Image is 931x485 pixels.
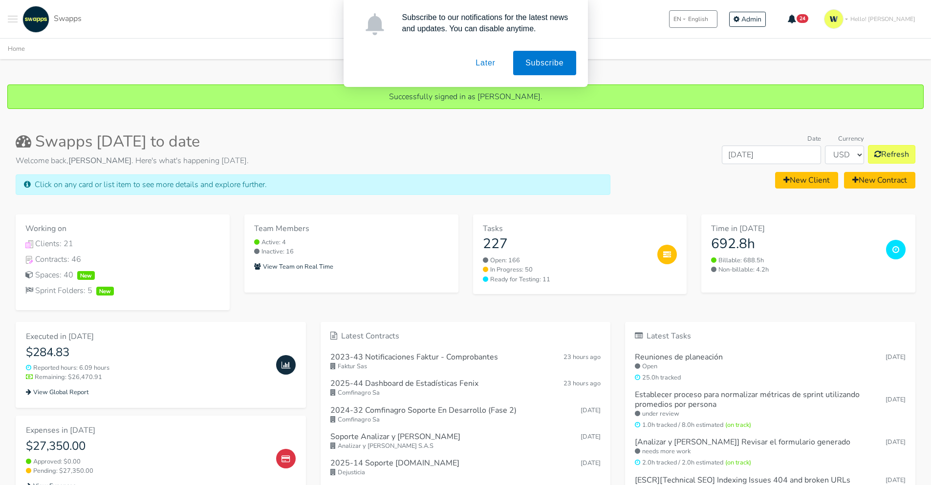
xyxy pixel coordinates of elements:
[701,214,915,293] a: Time in [DATE] 692.8h Billable: 688.5h Non-billable: 4.2h
[635,362,906,371] small: Open
[513,51,576,75] button: Subscribe
[711,256,878,265] small: Billable: 688.5h
[330,388,601,398] small: Comfinagro Sa
[635,373,906,382] small: 25.0h tracked
[483,236,650,253] h3: 227
[330,353,498,362] h6: 2023-43 Notificaciones Faktur - Comprobantes
[711,265,878,274] small: Non-billable: 4.2h
[886,353,906,362] small: [DATE]
[725,458,751,467] span: (on track)
[635,438,850,447] h6: [Analizar y [PERSON_NAME]] Revisar el formulario generado
[635,409,906,419] small: under review
[635,390,886,409] h6: Establecer proceso para normalizar métricas de sprint utilizando promedios por persona
[635,476,850,485] h6: [ESCR][Technical SEO] Indexing Issues 404 and broken URLs
[16,155,610,167] p: Welcome back, . Here's what's happening [DATE].
[635,386,906,434] a: Establecer proceso para normalizar métricas de sprint utilizando promedios por persona [DATE] und...
[635,458,906,467] small: 2.0h tracked / 2.0h estimated
[483,265,650,274] a: In Progress: 50
[330,379,478,388] h6: 2025-44 Dashboard de Estadísticas Fenix
[16,174,610,195] div: Click on any card or list item to see more details and explore further.
[868,145,915,164] button: Refresh
[25,253,220,265] a: Contracts IconContracts: 46
[330,415,601,424] small: Comfinagro Sa
[254,262,333,271] small: View Team on Real Time
[330,428,601,455] a: Soporte Analizar y [PERSON_NAME] [DATE] Analizar y [PERSON_NAME] S.A.S
[26,426,268,435] h6: Expenses in [DATE]
[483,256,650,265] a: Open: 166
[26,332,268,341] h6: Executed in [DATE]
[26,466,268,476] small: Pending: $27,350.00
[25,285,220,296] div: Sprint Folders: 5
[330,432,460,442] h6: Soporte Analizar y [PERSON_NAME]
[635,447,906,456] small: needs more work
[775,172,838,189] a: New Client
[635,434,906,472] a: [Analizar y [PERSON_NAME]] Revisar el formulario generado [DATE] needs more work 2.0h tracked / 2...
[16,132,610,151] h2: Swapps [DATE] to date
[25,269,220,281] div: Spaces: 40
[330,362,601,371] small: Faktur Sas
[725,421,751,429] span: (on track)
[635,349,906,387] a: Reuniones de planeación [DATE] Open 25.0h tracked
[581,406,601,415] span: Sep 12, 2025 16:21
[254,238,449,247] small: Active: 4
[26,345,268,359] h4: $284.83
[96,287,114,295] span: New
[807,134,821,144] label: Date
[711,236,878,253] h3: 692.8h
[330,455,601,481] a: 2025-14 Soporte [DOMAIN_NAME] [DATE] Dejusticia
[364,13,386,35] img: notification icon
[635,353,723,362] h6: Reuniones de planeación
[16,322,306,408] a: Executed in [DATE] $284.83 Reported hours: 6.09 hours Remaining: $26,470.91 View Global Report
[254,247,449,256] small: Inactive: 16
[25,240,33,248] img: Clients Icon
[563,353,601,361] span: Sep 15, 2025 12:43
[463,51,507,75] button: Later
[25,269,220,281] a: Spaces: 40New
[330,402,601,428] a: 2024-32 Comfinagro Soporte En Desarrollo (Fase 2) [DATE] Comfinagro Sa
[26,457,268,466] small: Approved: $0.00
[330,468,601,477] small: Dejusticia
[563,379,601,388] span: Sep 15, 2025 12:21
[77,271,95,280] span: New
[25,253,220,265] div: Contracts: 46
[25,256,33,264] img: Contracts Icon
[581,459,601,467] span: Sep 04, 2025 15:36
[25,238,220,250] div: Clients: 21
[711,224,878,233] h6: Time in [DATE]
[394,12,576,34] div: Subscribe to our notifications for the latest news and updates. You can disable anytime.
[838,134,864,144] label: Currency
[483,224,650,252] a: Tasks 227
[25,238,220,250] a: Clients IconClients: 21
[330,442,601,451] small: Analizar y [PERSON_NAME] S.A.S
[483,224,650,233] h6: Tasks
[330,406,517,415] h6: 2024-32 Comfinagro Soporte En Desarrollo (Fase 2)
[844,172,915,189] a: New Contract
[886,395,906,404] small: [DATE]
[26,363,268,373] small: Reported hours: 6.09 hours
[26,373,268,382] small: Remaining: $26,470.91
[26,439,268,453] h4: $27,350.00
[68,155,131,166] strong: [PERSON_NAME]
[581,432,601,441] span: Sep 12, 2025 11:55
[254,224,449,233] h6: Team Members
[244,214,458,293] a: Team Members Active: 4 Inactive: 16 View Team on Real Time
[635,421,906,430] small: 1.0h tracked / 8.0h estimated
[25,285,220,296] a: Sprint Folders: 5New
[330,459,459,468] h6: 2025-14 Soporte [DOMAIN_NAME]
[25,224,220,233] h6: Working on
[330,375,601,401] a: 2025-44 Dashboard de Estadísticas Fenix 23 hours ago Comfinagro Sa
[330,349,601,375] a: 2023-43 Notificaciones Faktur - Comprobantes 23 hours ago Faktur Sas
[635,332,906,341] h6: Latest Tasks
[886,476,906,485] small: [DATE]
[483,275,650,284] a: Ready for Testing: 11
[26,388,88,397] small: View Global Report
[886,438,906,447] small: [DATE]
[18,91,913,103] p: Successfully signed in as [PERSON_NAME].
[330,332,601,341] h6: Latest Contracts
